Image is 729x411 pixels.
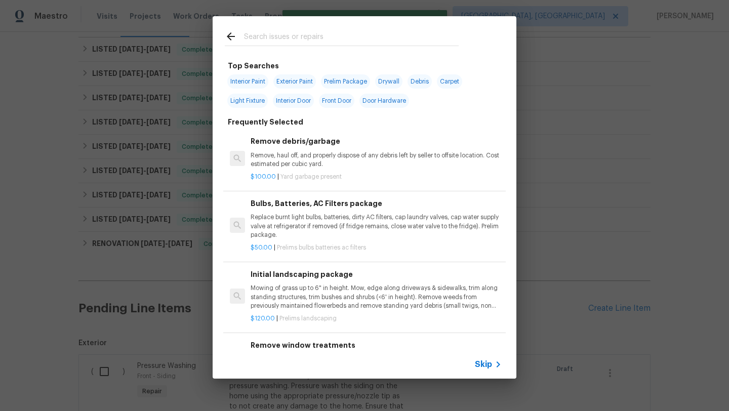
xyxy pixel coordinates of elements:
h6: Remove window treatments [251,340,502,351]
h6: Frequently Selected [228,116,303,128]
h6: Top Searches [228,60,279,71]
span: $100.00 [251,174,276,180]
h6: Remove debris/garbage [251,136,502,147]
span: $50.00 [251,244,272,251]
span: Carpet [437,74,462,89]
span: Debris [408,74,432,89]
p: | [251,173,502,181]
span: Prelim Package [321,74,370,89]
span: Door Hardware [359,94,409,108]
p: Mowing of grass up to 6" in height. Mow, edge along driveways & sidewalks, trim along standing st... [251,284,502,310]
h6: Initial landscaping package [251,269,502,280]
span: Interior Door [273,94,314,108]
span: Skip [475,359,492,369]
span: Light Fixture [227,94,268,108]
input: Search issues or repairs [244,30,459,46]
span: $120.00 [251,315,275,321]
span: Prelims bulbs batteries ac filters [277,244,366,251]
p: | [251,243,502,252]
span: Interior Paint [227,74,268,89]
span: Yard garbage present [280,174,342,180]
span: Front Door [319,94,354,108]
p: Remove, haul off, and properly dispose of any debris left by seller to offsite location. Cost est... [251,151,502,169]
span: Prelims landscaping [279,315,337,321]
p: Replace burnt light bulbs, batteries, dirty AC filters, cap laundry valves, cap water supply valv... [251,213,502,239]
p: | [251,314,502,323]
h6: Bulbs, Batteries, AC Filters package [251,198,502,209]
span: Exterior Paint [273,74,316,89]
span: Drywall [375,74,402,89]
